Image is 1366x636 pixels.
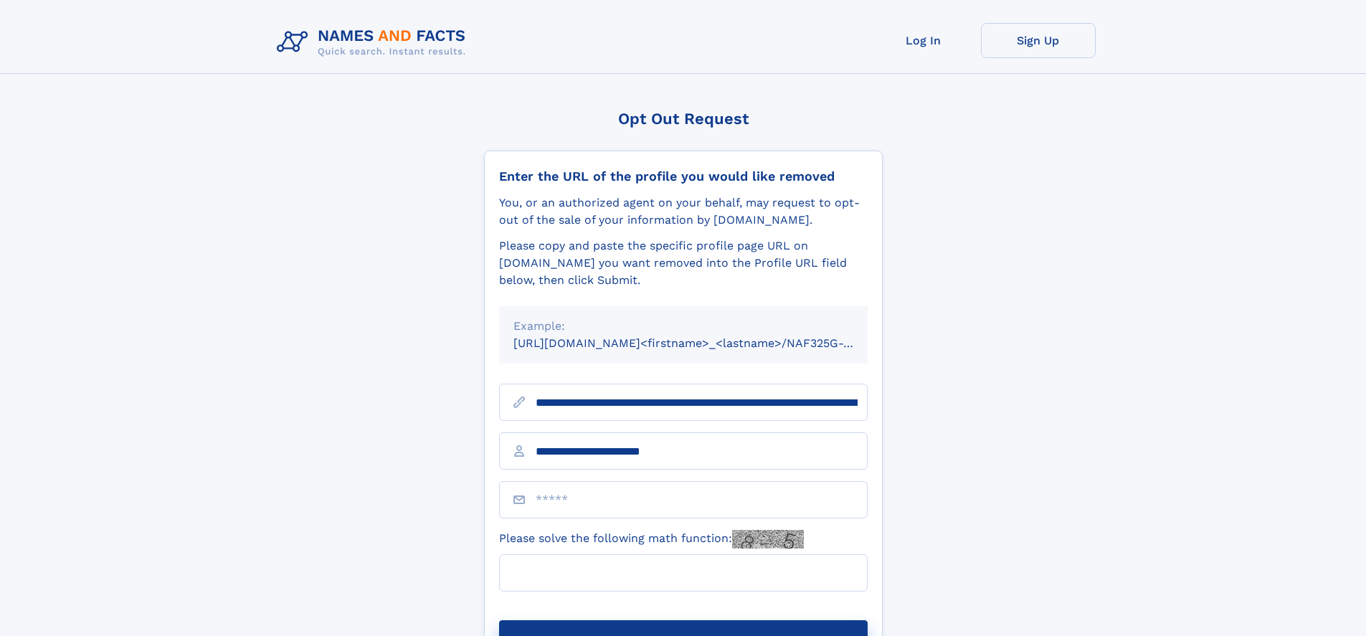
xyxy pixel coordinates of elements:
[499,530,804,549] label: Please solve the following math function:
[866,23,981,58] a: Log In
[499,169,868,184] div: Enter the URL of the profile you would like removed
[513,318,853,335] div: Example:
[271,23,478,62] img: Logo Names and Facts
[484,110,883,128] div: Opt Out Request
[513,336,895,350] small: [URL][DOMAIN_NAME]<firstname>_<lastname>/NAF325G-xxxxxxxx
[499,237,868,289] div: Please copy and paste the specific profile page URL on [DOMAIN_NAME] you want removed into the Pr...
[499,194,868,229] div: You, or an authorized agent on your behalf, may request to opt-out of the sale of your informatio...
[981,23,1096,58] a: Sign Up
